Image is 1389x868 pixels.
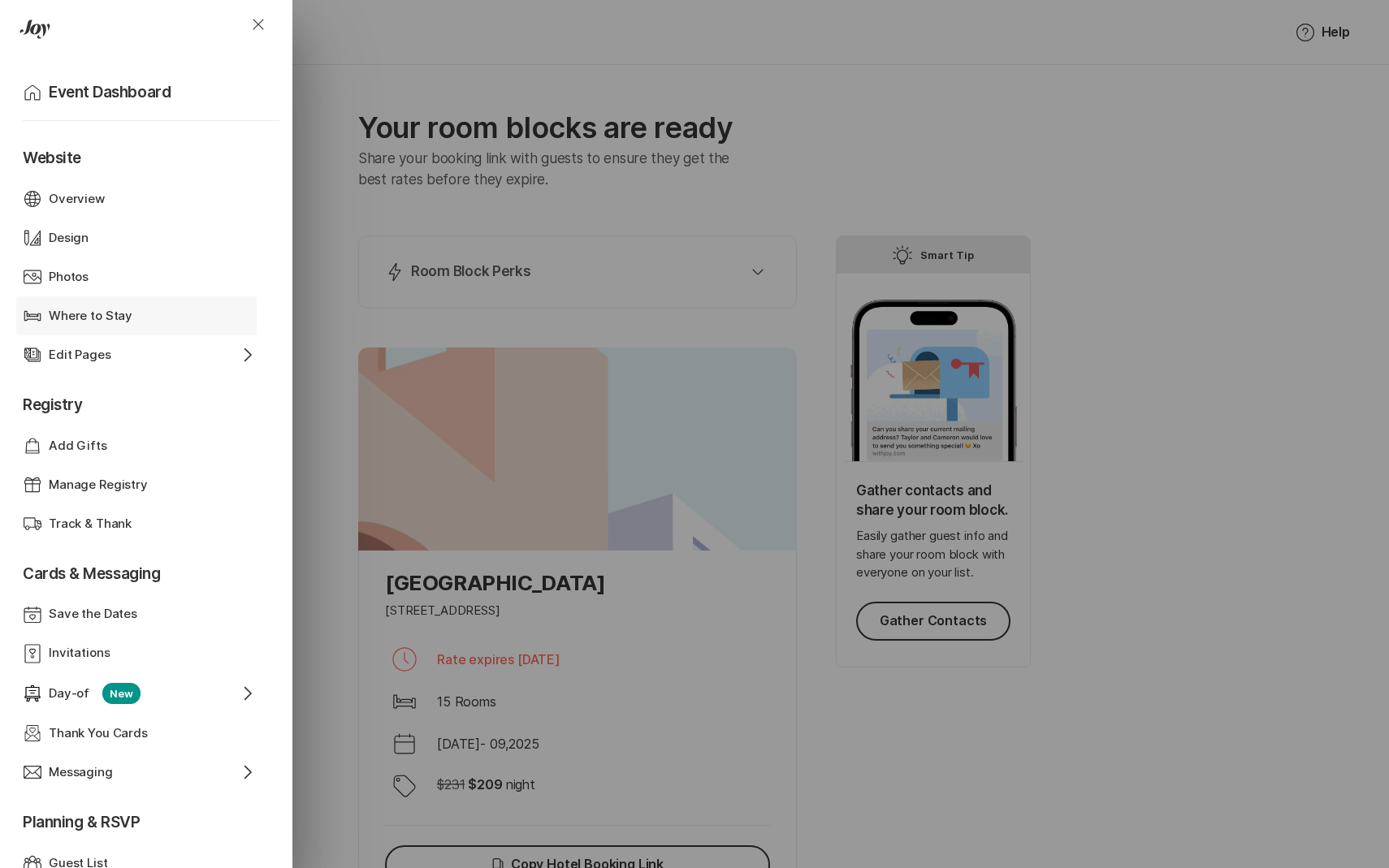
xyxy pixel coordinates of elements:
[49,476,148,494] p: Manage Registry
[23,504,263,543] a: Track & Thank
[49,437,107,456] p: Add Gifts
[23,374,263,426] p: Registry
[49,605,137,624] p: Save the Dates
[23,257,263,296] a: Photos
[23,714,263,753] a: Thank You Cards
[49,307,132,326] p: Where to Stay
[49,81,171,104] p: Event Dashboard
[23,218,263,257] a: Design
[102,683,141,704] p: New
[49,346,111,365] p: Edit Pages
[23,426,263,465] a: Add Gifts
[23,465,263,504] a: Manage Registry
[23,127,263,179] p: Website
[49,515,132,533] p: Track & Thank
[23,792,263,844] p: Planning & RSVP
[229,5,288,44] button: Close
[23,71,279,114] a: Event Dashboard
[49,229,89,248] p: Design
[49,268,89,287] p: Photos
[49,644,110,663] p: Invitations
[49,190,105,209] p: Overview
[23,595,263,634] a: Save the Dates
[23,543,263,595] p: Cards & Messaging
[23,634,263,673] a: Invitations
[23,296,263,335] a: Where to Stay
[49,724,148,743] p: Thank You Cards
[49,763,113,782] p: Messaging
[49,684,89,703] p: Day-of
[23,179,263,218] a: Overview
